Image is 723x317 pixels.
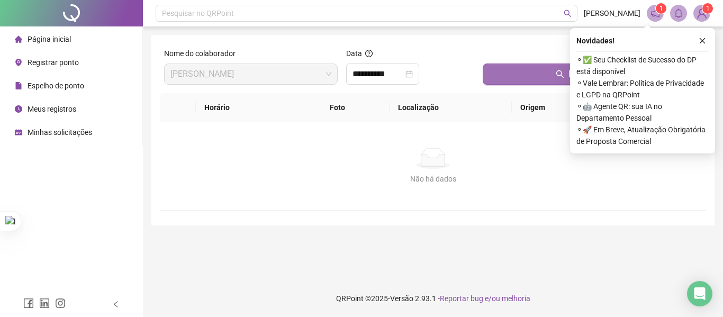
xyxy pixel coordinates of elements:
span: Data [346,49,362,58]
span: bell [674,8,683,18]
div: Open Intercom Messenger [687,281,712,306]
sup: 1 [656,3,666,14]
span: LUAN BRUNO MARTINS DE SOUZA [170,64,331,84]
th: Foto [321,93,390,122]
span: home [15,35,22,43]
sup: Atualize o seu contato no menu Meus Dados [702,3,713,14]
span: ⚬ ✅ Seu Checklist de Sucesso do DP está disponível [576,54,709,77]
button: Buscar registros [483,64,702,85]
footer: QRPoint © 2025 - 2.93.1 - [143,280,723,317]
span: environment [15,59,22,66]
span: question-circle [365,50,373,57]
span: left [112,301,120,308]
th: Origem [512,93,600,122]
span: Meus registros [28,105,76,113]
span: instagram [55,298,66,309]
span: [PERSON_NAME] [584,7,640,19]
th: Horário [196,93,286,122]
span: Reportar bug e/ou melhoria [440,294,530,303]
span: search [564,10,572,17]
th: Localização [390,93,512,122]
span: search [556,70,564,78]
span: Buscar registros [568,68,629,80]
span: notification [650,8,660,18]
span: facebook [23,298,34,309]
div: Não há dados [173,173,693,185]
span: ⚬ 🤖 Agente QR: sua IA no Departamento Pessoal [576,101,709,124]
span: 1 [659,5,663,12]
span: Versão [390,294,413,303]
span: ⚬ 🚀 Em Breve, Atualização Obrigatória de Proposta Comercial [576,124,709,147]
span: clock-circle [15,105,22,113]
span: Novidades ! [576,35,614,47]
span: ⚬ Vale Lembrar: Política de Privacidade e LGPD na QRPoint [576,77,709,101]
span: Registrar ponto [28,58,79,67]
span: close [699,37,706,44]
span: file [15,82,22,89]
span: Espelho de ponto [28,81,84,90]
span: linkedin [39,298,50,309]
img: 82102 [694,5,710,21]
label: Nome do colaborador [164,48,242,59]
span: 1 [706,5,710,12]
span: schedule [15,129,22,136]
span: Minhas solicitações [28,128,92,137]
span: Página inicial [28,35,71,43]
